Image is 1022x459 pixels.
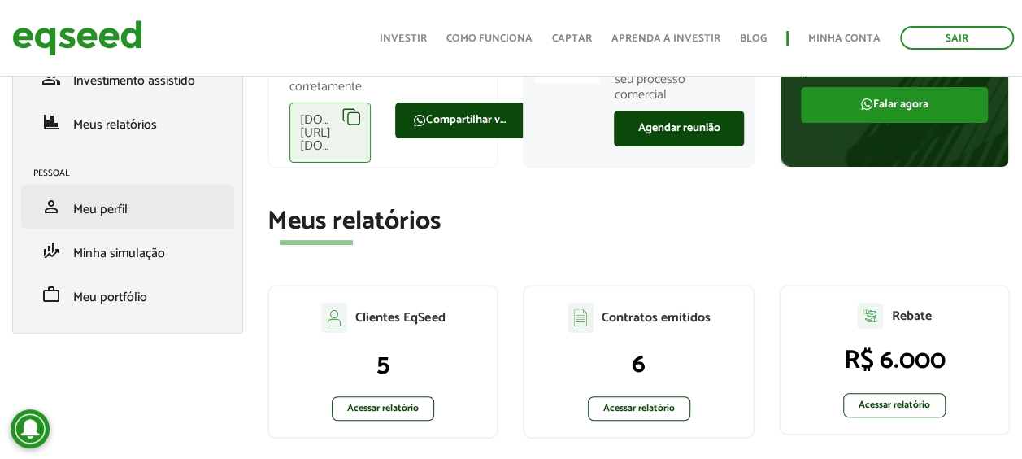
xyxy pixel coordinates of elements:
[33,197,222,216] a: personMeu perfil
[552,33,592,44] a: Captar
[73,243,165,264] span: Minha simulação
[21,100,234,144] li: Meus relatórios
[611,33,720,44] a: Aprenda a investir
[267,208,1010,236] h2: Meus relatórios
[395,103,525,138] a: Compartilhar via WhatsApp
[355,310,445,326] p: Clientes EqSeed
[289,103,371,163] div: [DOMAIN_NAME][URL][DOMAIN_NAME]
[614,111,744,146] a: Agendar reunião
[380,33,427,44] a: Investir
[801,87,988,123] a: Falar agora
[568,303,594,333] img: agent-contratos.svg
[808,33,881,44] a: Minha conta
[857,303,883,329] img: agent-relatorio.svg
[33,285,222,304] a: workMeu portfólio
[21,229,234,273] li: Minha simulação
[321,303,347,332] img: agent-clientes.svg
[33,241,222,260] a: finance_modeMinha simulação
[446,33,533,44] a: Como funciona
[21,185,234,229] li: Meu perfil
[33,112,222,132] a: financeMeus relatórios
[73,199,128,221] span: Meu perfil
[21,273,234,317] li: Meu portfólio
[33,68,222,88] a: groupInvestimento assistido
[801,47,988,78] p: Tire todas as suas dúvidas sobre o processo de investimento
[541,349,736,380] p: 6
[41,285,61,304] span: work
[860,98,873,111] img: FaWhatsapp.svg
[33,168,234,178] h2: Pessoal
[12,16,142,59] img: EqSeed
[73,70,195,92] span: Investimento assistido
[602,310,711,326] p: Contratos emitidos
[891,308,931,324] p: Rebate
[413,114,426,127] img: FaWhatsapp.svg
[73,114,157,136] span: Meus relatórios
[285,349,481,380] p: 5
[740,33,767,44] a: Blog
[614,40,732,103] p: Especialistas prontos para apoiar você no seu processo comercial
[843,393,946,417] a: Acessar relatório
[41,112,61,132] span: finance
[900,26,1014,50] a: Sair
[289,47,476,94] p: Compartilhe com seus clientes e receba sua comissão corretamente
[332,396,434,421] a: Acessar relatório
[41,197,61,216] span: person
[588,396,690,421] a: Acessar relatório
[41,241,61,260] span: finance_mode
[21,56,234,100] li: Investimento assistido
[73,286,147,308] span: Meu portfólio
[41,68,61,88] span: group
[797,345,992,376] p: R$ 6.000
